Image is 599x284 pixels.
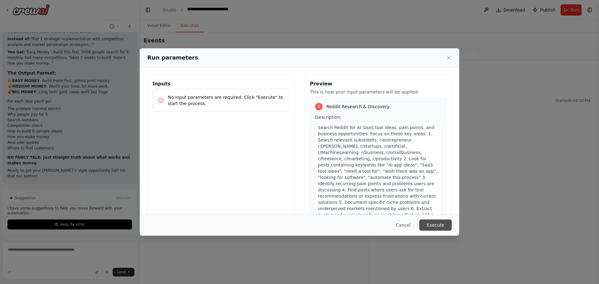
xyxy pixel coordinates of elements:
span: Reddit Research & Discovery [326,103,390,110]
span: Description: [315,115,341,120]
span: Search Reddit for AI SaaS tool ideas, pain points, and business opportunities. Focus on these key... [318,125,437,230]
p: No input parameters are required. Click "Execute" to start the process. [168,94,284,107]
button: Execute [419,219,452,231]
p: This is how your input parameters will be applied: [310,89,446,95]
button: Cancel [391,219,416,231]
h2: Run parameters [147,53,198,62]
div: 1 [315,103,323,110]
h3: Preview [310,80,446,88]
h3: Inputs [153,80,289,88]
